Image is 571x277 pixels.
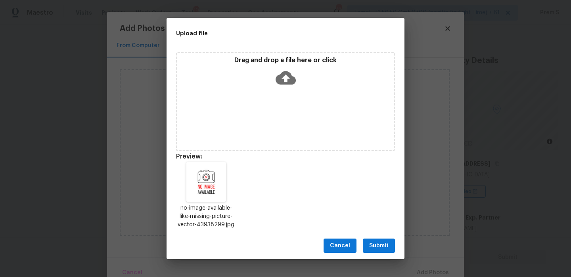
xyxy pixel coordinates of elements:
img: Z [186,162,226,202]
span: Cancel [330,241,350,251]
span: Submit [369,241,389,251]
button: Submit [363,239,395,253]
button: Cancel [324,239,356,253]
h2: Upload file [176,29,359,38]
p: Drag and drop a file here or click [177,56,394,65]
p: no-image-available-like-missing-picture-vector-43938299.jpg [176,204,236,229]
